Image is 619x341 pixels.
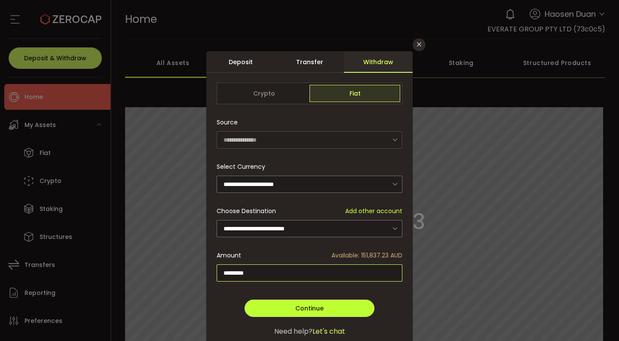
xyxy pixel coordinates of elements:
[313,326,345,337] span: Let's chat
[217,162,270,171] label: Select Currency
[295,304,324,313] span: Continue
[331,251,402,260] span: Available: 151,837.23 AUD
[274,326,313,337] span: Need help?
[344,51,413,73] div: Withdraw
[206,51,275,73] div: Deposit
[517,248,619,341] iframe: Chat Widget
[217,114,238,131] span: Source
[275,51,344,73] div: Transfer
[345,207,402,216] span: Add other account
[413,38,426,51] button: Close
[217,207,276,216] span: Choose Destination
[217,251,241,260] span: Amount
[309,85,400,102] span: Fiat
[219,85,309,102] span: Crypto
[245,300,374,317] button: Continue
